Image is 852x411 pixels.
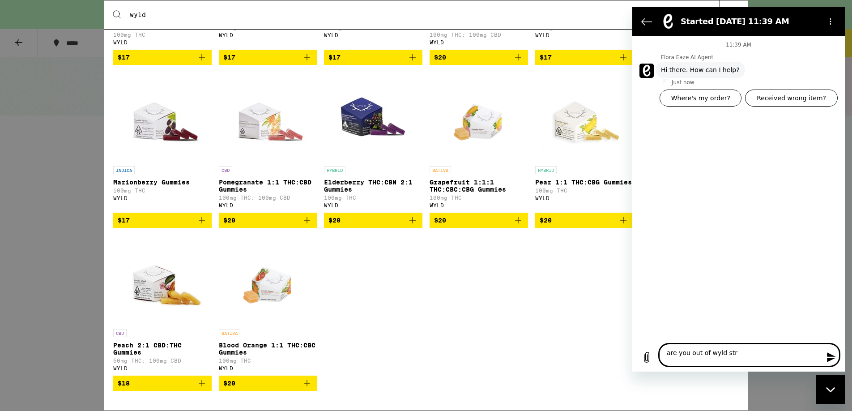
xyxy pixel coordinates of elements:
span: $17 [118,54,130,61]
a: Open page for Blood Orange 1:1 THC:CBC Gummies from WYLD [219,235,317,376]
a: Open page for Peach 2:1 CBD:THC Gummies from WYLD [113,235,212,376]
iframe: Button to launch messaging window, conversation in progress [816,375,845,404]
img: WYLD - Pear 1:1 THC:CBG Gummies [539,72,629,162]
p: 100mg THC [219,358,317,364]
a: Open page for Marionberry Gummies from WYLD [113,72,212,213]
span: $20 [223,217,235,224]
img: WYLD - Peach 2:1 CBD:THC Gummies [118,235,207,325]
button: Add to bag [219,376,317,391]
div: WYLD [113,195,212,201]
button: Add to bag [113,213,212,228]
span: $20 [434,54,446,61]
img: WYLD - Marionberry Gummies [118,72,207,162]
button: Add to bag [430,50,528,65]
button: Add to bag [219,213,317,228]
button: Add to bag [113,376,212,391]
img: WYLD - Pomegranate 1:1 THC:CBD Gummies [223,72,312,162]
p: Grapefruit 1:1:1 THC:CBC:CBG Gummies [430,179,528,193]
span: $20 [434,217,446,224]
span: $18 [118,380,130,387]
p: Blood Orange 1:1 THC:CBC Gummies [219,342,317,356]
p: 100mg THC: 100mg CBD [219,195,317,201]
p: HYBRID [535,166,557,174]
span: $17 [223,54,235,61]
button: Add to bag [113,50,212,65]
div: WYLD [535,195,634,201]
p: 100mg THC [113,32,212,38]
a: Open page for Pomegranate 1:1 THC:CBD Gummies from WYLD [219,72,317,213]
div: WYLD [535,32,634,38]
a: Open page for Grapefruit 1:1:1 THC:CBC:CBG Gummies from WYLD [430,72,528,213]
div: WYLD [430,202,528,208]
button: Add to bag [324,50,422,65]
p: INDICA [113,166,135,174]
img: WYLD - Blood Orange 1:1 THC:CBC Gummies [236,235,300,325]
iframe: Messaging window [632,7,845,372]
button: Add to bag [535,213,634,228]
span: $17 [540,54,552,61]
div: WYLD [324,32,422,38]
p: Pomegranate 1:1 THC:CBD Gummies [219,179,317,193]
p: SATIVA [430,166,451,174]
button: Add to bag [430,213,528,228]
p: HYBRID [324,166,345,174]
div: WYLD [219,365,317,371]
p: Elderberry THC:CBN 2:1 Gummies [324,179,422,193]
p: 100mg THC [113,188,212,193]
p: 100mg THC [430,195,528,201]
p: CBD [113,329,127,337]
p: SATIVA [219,329,240,337]
button: Add to bag [324,213,422,228]
p: 100mg THC [324,195,422,201]
div: WYLD [113,39,212,45]
p: Pear 1:1 THC:CBG Gummies [535,179,634,186]
img: WYLD - Grapefruit 1:1:1 THC:CBC:CBG Gummies [447,72,511,162]
span: $17 [118,217,130,224]
p: 50mg THC: 100mg CBD [113,358,212,364]
div: WYLD [219,32,317,38]
p: Peach 2:1 CBD:THC Gummies [113,342,212,356]
span: $20 [223,380,235,387]
button: Add to bag [219,50,317,65]
span: $20 [328,217,341,224]
img: WYLD - Elderberry THC:CBN 2:1 Gummies [328,72,418,162]
div: WYLD [430,39,528,45]
input: Search for products & categories [129,11,690,19]
div: WYLD [113,365,212,371]
button: Add to bag [535,50,634,65]
p: Marionberry Gummies [113,179,212,186]
span: $17 [328,54,341,61]
p: 100mg THC [535,188,634,193]
a: Open page for Elderberry THC:CBN 2:1 Gummies from WYLD [324,72,422,213]
div: WYLD [219,202,317,208]
p: CBD [219,166,232,174]
a: Open page for Pear 1:1 THC:CBG Gummies from WYLD [535,72,634,213]
p: 100mg THC: 100mg CBD [430,32,528,38]
span: $20 [540,217,552,224]
div: WYLD [324,202,422,208]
